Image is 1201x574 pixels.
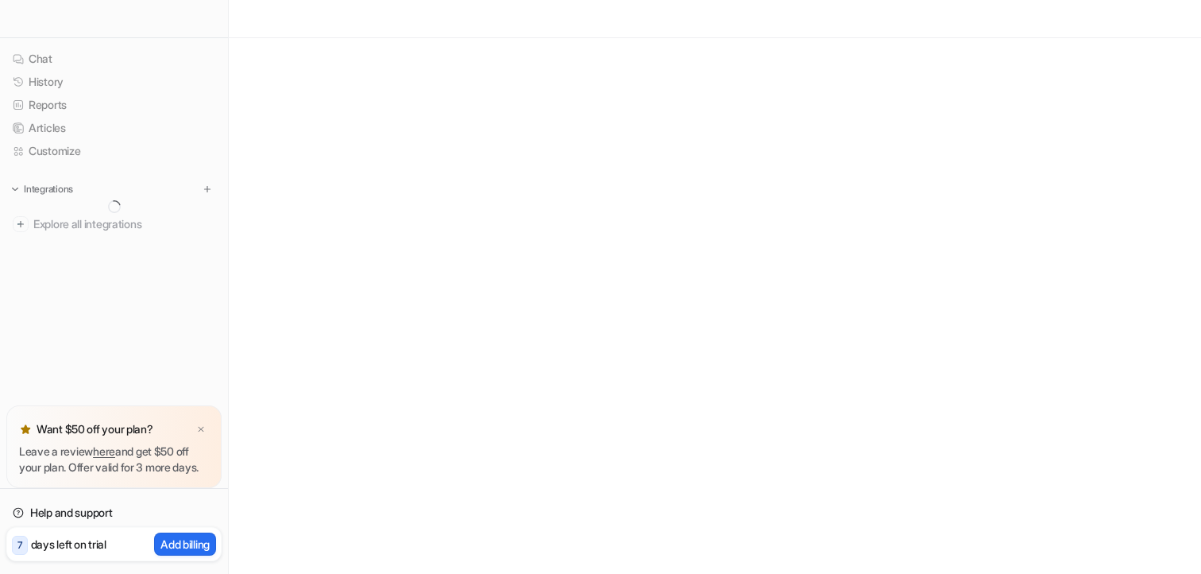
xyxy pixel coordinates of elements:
[37,421,153,437] p: Want $50 off your plan?
[17,538,22,553] p: 7
[6,48,222,70] a: Chat
[6,181,78,197] button: Integrations
[33,211,215,237] span: Explore all integrations
[6,117,222,139] a: Articles
[160,536,210,553] p: Add billing
[6,140,222,162] a: Customize
[10,184,21,195] img: expand menu
[13,216,29,232] img: explore all integrations
[24,183,73,196] p: Integrations
[196,425,206,435] img: x
[6,71,222,93] a: History
[19,423,32,436] img: star
[154,533,216,556] button: Add billing
[6,502,222,524] a: Help and support
[202,184,213,195] img: menu_add.svg
[19,444,209,475] p: Leave a review and get $50 off your plan. Offer valid for 3 more days.
[93,444,115,458] a: here
[6,213,222,235] a: Explore all integrations
[31,536,106,553] p: days left on trial
[6,94,222,116] a: Reports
